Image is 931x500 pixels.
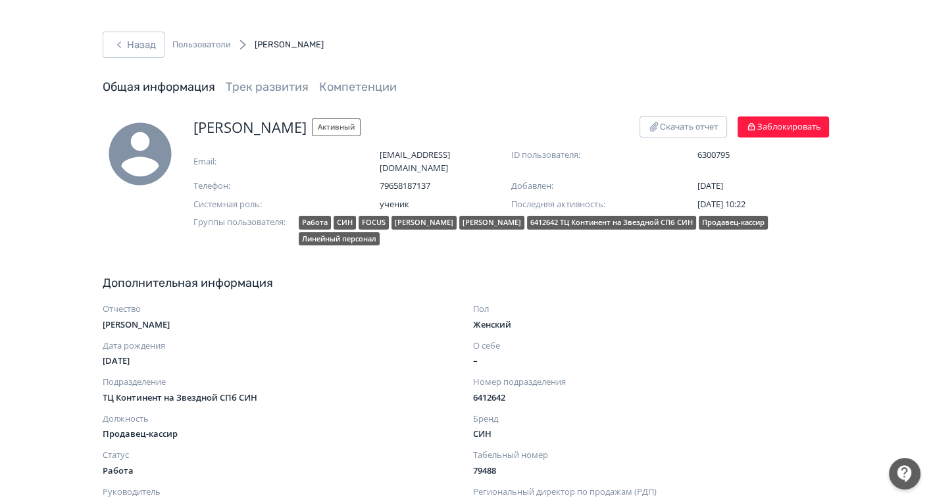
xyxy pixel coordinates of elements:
[299,216,331,230] div: Работа
[640,116,727,137] button: Скачать отчет
[380,149,511,174] span: [EMAIL_ADDRESS][DOMAIN_NAME]
[738,116,829,137] button: Заблокировать
[312,118,361,136] span: Активный
[103,486,459,499] span: Руководитель
[103,376,459,389] span: Подразделение
[380,198,511,211] span: ученик
[103,318,170,330] span: [PERSON_NAME]
[359,216,389,230] div: FOCUS
[103,464,134,476] span: Работа
[473,355,478,366] span: –
[193,155,325,168] span: Email:
[473,413,829,426] span: Бренд
[473,318,511,330] span: Женский
[473,376,829,389] span: Номер подразделения
[473,339,829,353] span: О себе
[511,149,643,162] span: ID пользователя:
[103,391,257,403] span: ТЦ Континент на Звездной СПб СИН
[103,339,459,353] span: Дата рождения
[697,198,745,210] span: [DATE] 10:22
[103,303,459,316] span: Отчество
[226,80,309,94] a: Трек развития
[697,180,723,191] span: [DATE]
[103,413,459,426] span: Должность
[473,464,496,476] span: 79488
[255,39,324,49] span: [PERSON_NAME]
[103,428,178,439] span: Продавец-кассир
[391,216,457,230] div: [PERSON_NAME]
[473,486,829,499] span: Региональный директор по продажам (РДП)
[511,198,643,211] span: Последняя активность:
[103,449,459,462] span: Статус
[172,38,231,51] a: Пользователи
[527,216,696,230] div: 6412642 ТЦ Континент на Звездной СПб СИН
[193,180,325,193] span: Телефон:
[103,32,164,58] button: Назад
[334,216,356,230] div: СИН
[193,198,325,211] span: Системная роль:
[459,216,524,230] div: [PERSON_NAME]
[299,232,380,246] div: Линейный персонал
[473,303,829,316] span: Пол
[193,116,307,138] span: [PERSON_NAME]
[699,216,768,230] div: Продавец-кассир
[193,216,294,248] span: Группы пользователя:
[319,80,397,94] a: Компетенции
[473,391,505,403] span: 6412642
[380,180,511,193] span: 79658187137
[473,428,491,439] span: СИН
[103,274,829,292] span: Дополнительная информация
[473,449,829,462] span: Табельный номер
[103,355,130,366] span: [DATE]
[697,149,829,162] span: 6300795
[511,180,643,193] span: Добавлен:
[103,80,215,94] a: Общая информация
